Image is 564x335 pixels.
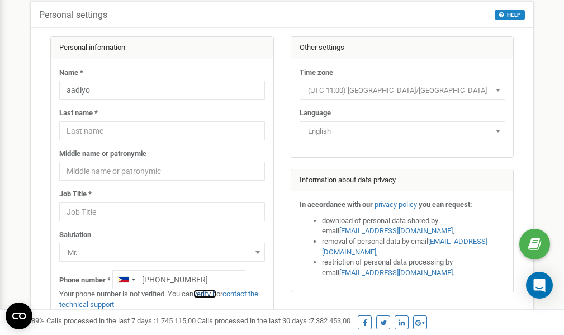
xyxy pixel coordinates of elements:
[59,149,146,159] label: Middle name or patronymic
[300,108,331,119] label: Language
[291,169,514,192] div: Information about data privacy
[322,257,505,278] li: restriction of personal data processing by email .
[193,290,216,298] a: verify it
[339,227,453,235] a: [EMAIL_ADDRESS][DOMAIN_NAME]
[322,237,505,257] li: removal of personal data by email ,
[59,202,265,221] input: Job Title
[59,68,83,78] label: Name *
[113,271,139,289] div: Telephone country code
[526,272,553,299] div: Open Intercom Messenger
[59,275,111,286] label: Phone number *
[300,121,505,140] span: English
[6,303,32,329] button: Open CMP widget
[322,216,505,237] li: download of personal data shared by email ,
[51,37,273,59] div: Personal information
[322,237,487,256] a: [EMAIL_ADDRESS][DOMAIN_NAME]
[59,230,91,240] label: Salutation
[419,200,472,209] strong: you can request:
[59,121,265,140] input: Last name
[375,200,417,209] a: privacy policy
[59,189,92,200] label: Job Title *
[300,200,373,209] strong: In accordance with our
[300,68,333,78] label: Time zone
[63,245,261,261] span: Mr.
[300,81,505,100] span: (UTC-11:00) Pacific/Midway
[310,317,350,325] u: 7 382 453,00
[304,83,501,98] span: (UTC-11:00) Pacific/Midway
[39,10,107,20] h5: Personal settings
[495,10,525,20] button: HELP
[339,268,453,277] a: [EMAIL_ADDRESS][DOMAIN_NAME]
[155,317,196,325] u: 1 745 115,00
[197,317,350,325] span: Calls processed in the last 30 days :
[291,37,514,59] div: Other settings
[59,81,265,100] input: Name
[59,162,265,181] input: Middle name or patronymic
[46,317,196,325] span: Calls processed in the last 7 days :
[59,243,265,262] span: Mr.
[112,270,245,289] input: +1-800-555-55-55
[59,290,258,309] a: contact the technical support
[59,289,265,310] p: Your phone number is not verified. You can or
[304,124,501,139] span: English
[59,108,98,119] label: Last name *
